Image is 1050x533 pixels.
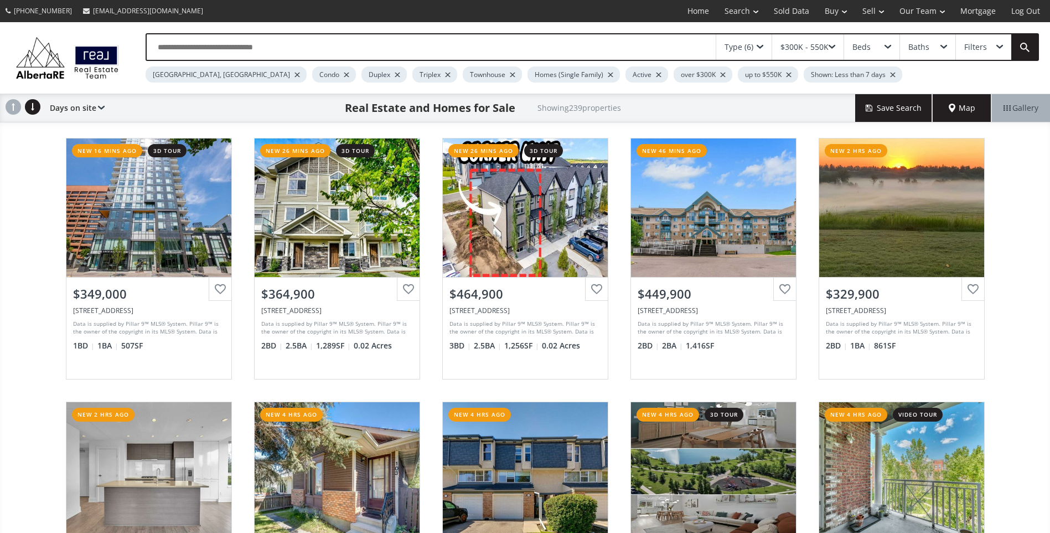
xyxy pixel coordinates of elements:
span: [PHONE_NUMBER] [14,6,72,16]
span: 2 BA [662,340,683,351]
span: 0.02 Acres [542,340,580,351]
h2: Showing 239 properties [537,104,621,112]
span: 1 BA [850,340,871,351]
div: Days on site [44,94,105,122]
div: Triplex [412,66,457,83]
div: 310 12 Avenue SW #2803, Calgary, AB T2R 0H2 [73,306,225,315]
span: 507 SF [121,340,143,351]
span: 1,256 SF [504,340,539,351]
div: Data is supplied by Pillar 9™ MLS® System. Pillar 9™ is the owner of the copyright in its MLS® Sy... [261,320,410,336]
div: Beds [852,43,871,51]
div: $449,900 [638,285,789,303]
div: Data is supplied by Pillar 9™ MLS® System. Pillar 9™ is the owner of the copyright in its MLS® Sy... [449,320,598,336]
div: Data is supplied by Pillar 9™ MLS® System. Pillar 9™ is the owner of the copyright in its MLS® Sy... [826,320,975,336]
span: 1 BA [97,340,118,351]
div: over $300K [674,66,732,83]
div: Data is supplied by Pillar 9™ MLS® System. Pillar 9™ is the owner of the copyright in its MLS® Sy... [73,320,222,336]
div: $329,900 [826,285,977,303]
span: 2 BD [638,340,659,351]
div: Type (6) [725,43,753,51]
div: 7239 Sierra Morena Boulevard SW #109, Calgary, AB T3H 3L7 [638,306,789,315]
span: 2 BD [826,340,847,351]
div: 116 Skyview Ranch Road NE, Calgary, AB T3N 0V3 [261,306,413,315]
div: Duplex [361,66,407,83]
span: Map [949,102,975,114]
span: 2.5 BA [286,340,313,351]
span: 2 BD [261,340,283,351]
div: 25 Evanscrest Mews NW #101, Calgary, AB T3P 2A3 [449,306,601,315]
span: 0.02 Acres [354,340,392,351]
div: 860 Midridge Drive SE #632, Calgary, AB T2X 1K1 [826,306,977,315]
div: Map [933,94,991,122]
div: Data is supplied by Pillar 9™ MLS® System. Pillar 9™ is the owner of the copyright in its MLS® Sy... [638,320,787,336]
span: [EMAIL_ADDRESS][DOMAIN_NAME] [93,6,203,16]
span: 2.5 BA [474,340,501,351]
span: 1 BD [73,340,95,351]
button: Save Search [855,94,933,122]
div: Gallery [991,94,1050,122]
span: 3 BD [449,340,471,351]
div: up to $550K [738,66,798,83]
div: [GEOGRAPHIC_DATA], [GEOGRAPHIC_DATA] [146,66,307,83]
div: $364,900 [261,285,413,303]
h1: Real Estate and Homes for Sale [345,100,515,116]
a: new 2 hrs ago$329,900[STREET_ADDRESS]Data is supplied by Pillar 9™ MLS® System. Pillar 9™ is the ... [808,127,996,391]
div: Filters [964,43,987,51]
div: Homes (Single Family) [527,66,620,83]
span: 1,416 SF [686,340,714,351]
a: [EMAIL_ADDRESS][DOMAIN_NAME] [77,1,209,21]
div: Townhouse [463,66,522,83]
div: $300K - 550K [780,43,829,51]
a: new 16 mins ago3d tour$349,000[STREET_ADDRESS]Data is supplied by Pillar 9™ MLS® System. Pillar 9... [55,127,243,391]
span: Gallery [1004,102,1038,114]
a: new 26 mins ago3d tour$364,900[STREET_ADDRESS]Data is supplied by Pillar 9™ MLS® System. Pillar 9... [243,127,431,391]
div: Baths [908,43,929,51]
a: new 46 mins ago$449,900[STREET_ADDRESS]Data is supplied by Pillar 9™ MLS® System. Pillar 9™ is th... [619,127,808,391]
div: Active [625,66,668,83]
div: $349,000 [73,285,225,303]
div: Shown: Less than 7 days [804,66,902,83]
div: $464,900 [449,285,601,303]
div: Condo [312,66,356,83]
span: 1,289 SF [316,340,351,351]
img: Logo [11,34,123,81]
a: new 26 mins ago3d tour$464,900[STREET_ADDRESS]Data is supplied by Pillar 9™ MLS® System. Pillar 9... [431,127,619,391]
span: 861 SF [874,340,896,351]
